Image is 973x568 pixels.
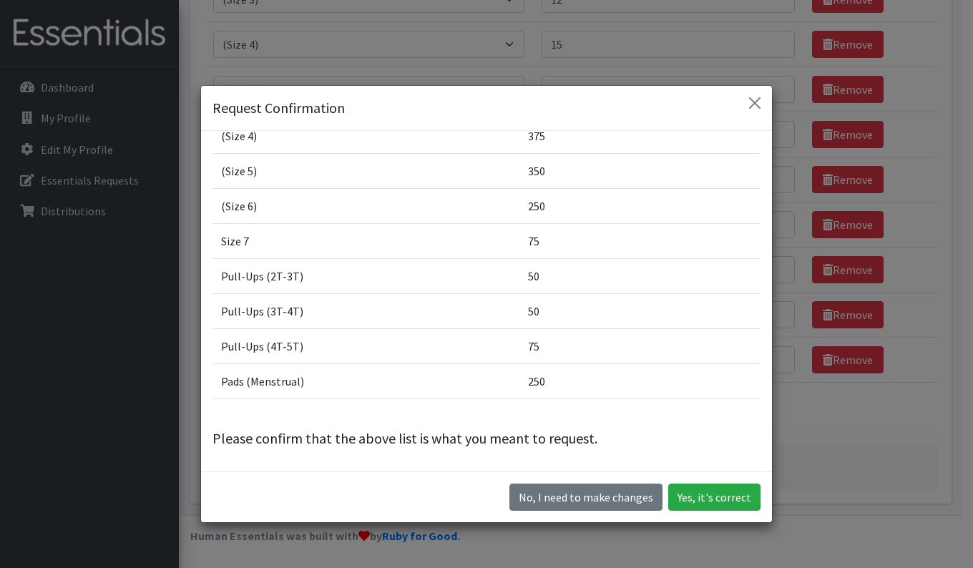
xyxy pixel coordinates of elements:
td: Pull-Ups (2T-3T) [212,258,519,293]
td: 50 [519,258,761,293]
td: Pull-Ups (3T-4T) [212,293,519,328]
td: (Size 5) [212,153,519,188]
h5: Request Confirmation [212,97,345,119]
button: No I need to make changes [509,484,662,511]
td: 250 [519,363,761,398]
td: 75 [519,328,761,363]
button: Yes, it's correct [668,484,761,511]
td: 50 [519,293,761,328]
td: 75 [519,223,761,258]
td: 350 [519,153,761,188]
td: Size 7 [212,223,519,258]
td: (Size 6) [212,188,519,223]
td: 250 [519,188,761,223]
td: (Size 4) [212,118,519,153]
td: Pull-Ups (4T-5T) [212,328,519,363]
button: Close [743,92,766,114]
td: Pads (Menstrual) [212,363,519,398]
p: Please confirm that the above list is what you meant to request. [212,428,761,449]
td: 375 [519,118,761,153]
